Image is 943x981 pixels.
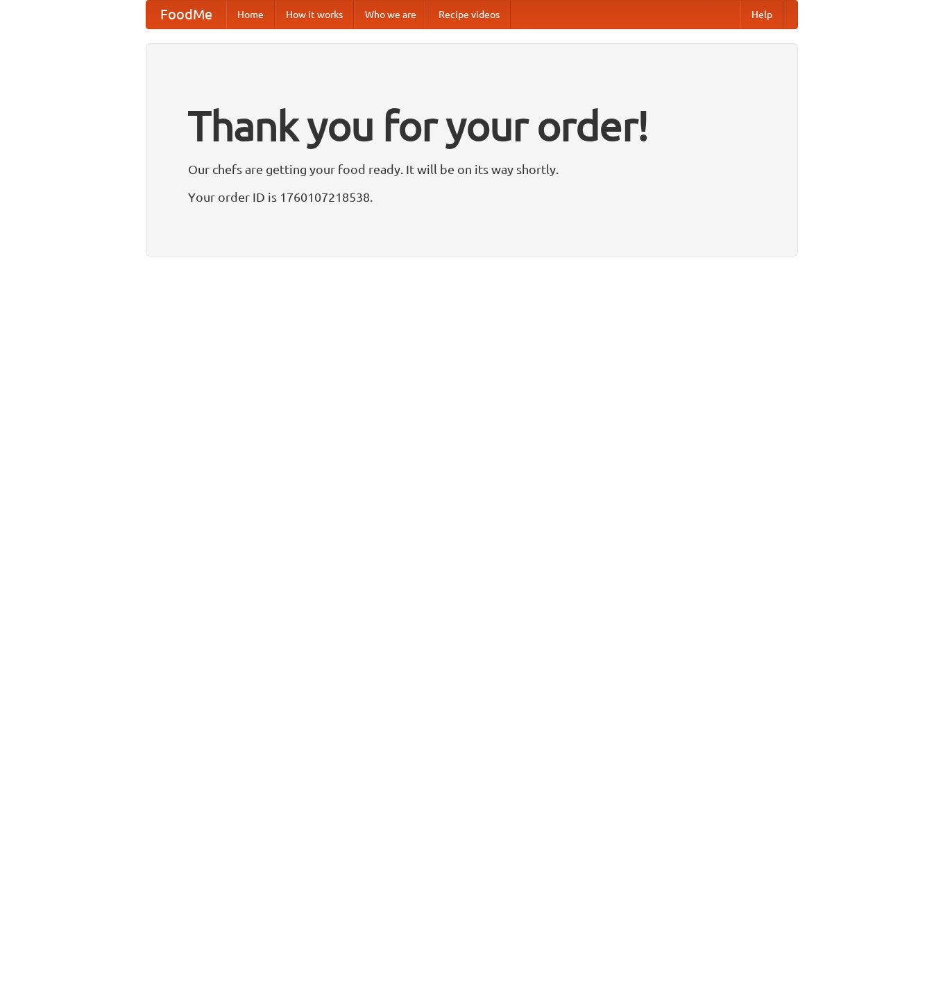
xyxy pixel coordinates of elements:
p: Your order ID is 1760107218538. [188,186,756,207]
h1: Thank you for your order! [188,92,756,159]
a: Who we are [354,1,427,28]
a: FoodMe [146,1,226,28]
a: How it works [275,1,354,28]
a: Recipe videos [427,1,511,28]
a: Help [740,1,783,28]
a: Home [226,1,275,28]
p: Our chefs are getting your food ready. It will be on its way shortly. [188,159,756,180]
